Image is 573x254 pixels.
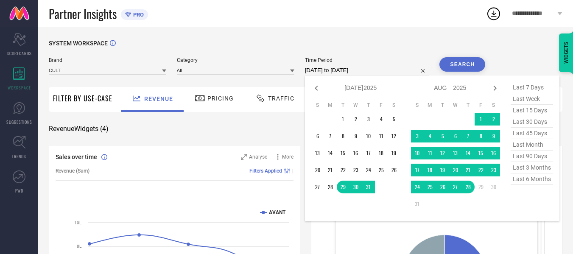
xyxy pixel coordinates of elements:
[487,130,500,142] td: Sat Aug 09 2025
[411,198,424,210] td: Sun Aug 31 2025
[424,181,436,193] td: Mon Aug 25 2025
[424,102,436,109] th: Monday
[475,102,487,109] th: Friday
[249,168,282,174] span: Filters Applied
[56,168,89,174] span: Revenue (Sum)
[324,164,337,176] td: Mon Jul 21 2025
[15,187,23,194] span: FWD
[449,147,462,159] td: Wed Aug 13 2025
[311,164,324,176] td: Sun Jul 20 2025
[49,57,166,63] span: Brand
[424,164,436,176] td: Mon Aug 18 2025
[475,113,487,126] td: Fri Aug 01 2025
[388,102,400,109] th: Saturday
[337,147,349,159] td: Tue Jul 15 2025
[487,164,500,176] td: Sat Aug 23 2025
[449,130,462,142] td: Wed Aug 06 2025
[475,147,487,159] td: Fri Aug 15 2025
[388,130,400,142] td: Sat Jul 12 2025
[388,164,400,176] td: Sat Jul 26 2025
[53,93,112,103] span: Filter By Use-Case
[511,128,553,139] span: last 45 days
[449,164,462,176] td: Wed Aug 20 2025
[305,65,429,75] input: Select time period
[462,130,475,142] td: Thu Aug 07 2025
[12,153,26,159] span: TRENDS
[375,113,388,126] td: Fri Jul 04 2025
[436,102,449,109] th: Tuesday
[337,113,349,126] td: Tue Jul 01 2025
[337,164,349,176] td: Tue Jul 22 2025
[487,181,500,193] td: Sat Aug 30 2025
[349,181,362,193] td: Wed Jul 30 2025
[475,164,487,176] td: Fri Aug 22 2025
[144,95,173,102] span: Revenue
[311,83,321,93] div: Previous month
[349,113,362,126] td: Wed Jul 02 2025
[362,113,375,126] td: Thu Jul 03 2025
[349,164,362,176] td: Wed Jul 23 2025
[268,95,294,102] span: Traffic
[362,147,375,159] td: Thu Jul 17 2025
[411,147,424,159] td: Sun Aug 10 2025
[311,102,324,109] th: Sunday
[411,130,424,142] td: Sun Aug 03 2025
[487,102,500,109] th: Saturday
[462,164,475,176] td: Thu Aug 21 2025
[439,57,485,72] button: Search
[487,147,500,159] td: Sat Aug 16 2025
[311,181,324,193] td: Sun Jul 27 2025
[436,164,449,176] td: Tue Aug 19 2025
[424,147,436,159] td: Mon Aug 11 2025
[49,40,108,47] span: SYSTEM WORKSPACE
[511,82,553,93] span: last 7 days
[511,173,553,185] span: last 6 months
[462,147,475,159] td: Thu Aug 14 2025
[362,130,375,142] td: Thu Jul 10 2025
[337,181,349,193] td: Tue Jul 29 2025
[77,244,82,248] text: 8L
[311,147,324,159] td: Sun Jul 13 2025
[462,102,475,109] th: Thursday
[411,102,424,109] th: Sunday
[436,147,449,159] td: Tue Aug 12 2025
[6,119,32,125] span: SUGGESTIONS
[337,130,349,142] td: Tue Jul 08 2025
[362,102,375,109] th: Thursday
[436,130,449,142] td: Tue Aug 05 2025
[56,154,97,160] span: Sales over time
[475,130,487,142] td: Fri Aug 08 2025
[349,130,362,142] td: Wed Jul 09 2025
[207,95,234,102] span: Pricing
[8,84,31,91] span: WORKSPACE
[436,181,449,193] td: Tue Aug 26 2025
[131,11,144,18] span: PRO
[511,151,553,162] span: last 90 days
[375,102,388,109] th: Friday
[249,154,267,160] span: Analyse
[349,102,362,109] th: Wednesday
[375,164,388,176] td: Fri Jul 25 2025
[74,221,82,225] text: 10L
[49,125,109,133] span: Revenue Widgets ( 4 )
[462,181,475,193] td: Thu Aug 28 2025
[388,113,400,126] td: Sat Jul 05 2025
[511,93,553,105] span: last week
[177,57,294,63] span: Category
[424,130,436,142] td: Mon Aug 04 2025
[388,147,400,159] td: Sat Jul 19 2025
[511,105,553,116] span: last 15 days
[49,5,117,22] span: Partner Insights
[362,181,375,193] td: Thu Jul 31 2025
[282,154,293,160] span: More
[362,164,375,176] td: Thu Jul 24 2025
[490,83,500,93] div: Next month
[337,102,349,109] th: Tuesday
[305,57,429,63] span: Time Period
[486,6,501,21] div: Open download list
[292,168,293,174] span: |
[324,130,337,142] td: Mon Jul 07 2025
[349,147,362,159] td: Wed Jul 16 2025
[487,113,500,126] td: Sat Aug 02 2025
[375,130,388,142] td: Fri Jul 11 2025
